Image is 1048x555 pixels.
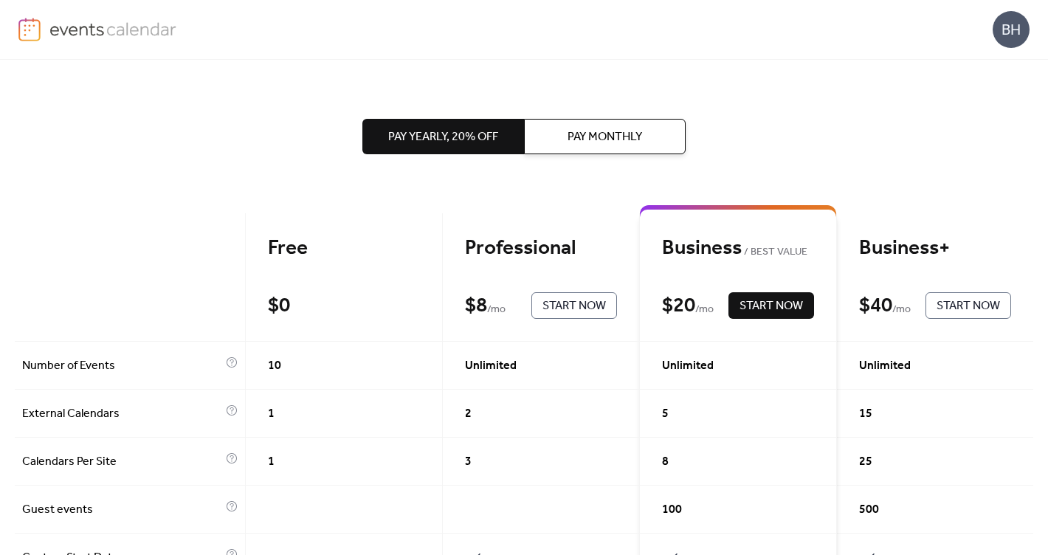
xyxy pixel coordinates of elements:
span: 2 [465,405,472,423]
button: Start Now [531,292,617,319]
span: Start Now [740,297,803,315]
img: logo [18,18,41,41]
span: 1 [268,453,275,471]
span: Unlimited [662,357,714,375]
span: Unlimited [465,357,517,375]
span: / mo [487,301,506,319]
button: Pay Yearly, 20% off [362,119,524,154]
span: 5 [662,405,669,423]
span: External Calendars [22,405,222,423]
span: 500 [859,501,879,519]
div: $ 20 [662,293,695,319]
div: $ 0 [268,293,290,319]
div: BH [993,11,1030,48]
img: logo-type [49,18,177,40]
span: Start Now [937,297,1000,315]
span: BEST VALUE [742,244,807,261]
span: Pay Monthly [568,128,642,146]
span: Calendars Per Site [22,453,222,471]
span: 1 [268,405,275,423]
span: 10 [268,357,281,375]
span: 100 [662,501,682,519]
span: 8 [662,453,669,471]
div: $ 8 [465,293,487,319]
div: Business+ [859,235,1011,261]
div: $ 40 [859,293,892,319]
span: 3 [465,453,472,471]
span: 15 [859,405,872,423]
div: Business [662,235,814,261]
button: Pay Monthly [524,119,686,154]
span: Pay Yearly, 20% off [388,128,498,146]
span: / mo [695,301,714,319]
span: Unlimited [859,357,911,375]
span: Guest events [22,501,222,519]
button: Start Now [728,292,814,319]
span: / mo [892,301,911,319]
span: Start Now [542,297,606,315]
span: Number of Events [22,357,222,375]
div: Professional [465,235,617,261]
button: Start Now [925,292,1011,319]
div: Free [268,235,420,261]
span: 25 [859,453,872,471]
